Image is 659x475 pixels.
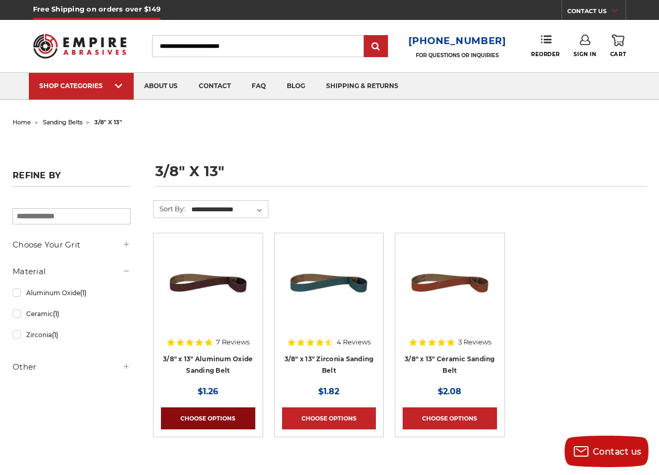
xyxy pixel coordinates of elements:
[13,239,131,251] h5: Choose Your Grit
[188,73,241,100] a: contact
[408,34,506,49] a: [PHONE_NUMBER]
[43,118,82,126] a: sanding belts
[458,339,491,346] span: 3 Reviews
[163,355,253,375] a: 3/8" x 13" Aluminum Oxide Sanding Belt
[216,339,250,346] span: 7 Reviews
[13,305,131,323] a: Ceramic
[403,241,497,335] a: 3/8" x 13" Ceramic File Belt
[155,164,646,187] h1: 3/8" x 13"
[337,339,371,346] span: 4 Reviews
[134,73,188,100] a: about us
[13,265,131,278] h5: Material
[198,386,218,396] span: $1.26
[13,361,131,373] h5: Other
[13,284,131,302] a: Aluminum Oxide
[365,36,386,57] input: Submit
[39,82,123,90] div: SHOP CATEGORIES
[172,272,244,293] a: Quick view
[276,73,316,100] a: blog
[52,331,58,339] span: (1)
[13,170,131,187] h5: Refine by
[161,407,255,429] a: Choose Options
[53,310,59,318] span: (1)
[293,272,365,293] a: Quick view
[438,386,461,396] span: $2.08
[318,386,339,396] span: $1.82
[414,272,486,293] a: Quick view
[531,51,560,58] span: Reorder
[567,5,625,20] a: CONTACT US
[610,35,626,58] a: Cart
[241,73,276,100] a: faq
[574,51,596,58] span: Sign In
[13,326,131,344] a: Zirconia
[282,407,376,429] a: Choose Options
[408,241,492,325] img: 3/8" x 13" Ceramic File Belt
[154,201,185,217] label: Sort By:
[405,355,495,375] a: 3/8" x 13" Ceramic Sanding Belt
[190,202,268,218] select: Sort By:
[610,51,626,58] span: Cart
[94,118,122,126] span: 3/8" x 13"
[285,355,374,375] a: 3/8" x 13" Zirconia Sanding Belt
[13,118,31,126] a: home
[166,241,250,325] img: 3/8" x 13" Aluminum Oxide File Belt
[282,241,376,335] a: 3/8" x 13"Zirconia File Belt
[408,52,506,59] p: FOR QUESTIONS OR INQUIRIES
[593,447,642,457] span: Contact us
[565,436,649,467] button: Contact us
[403,407,497,429] a: Choose Options
[80,289,87,297] span: (1)
[33,28,126,64] img: Empire Abrasives
[531,35,560,57] a: Reorder
[316,73,409,100] a: shipping & returns
[287,241,371,325] img: 3/8" x 13"Zirconia File Belt
[161,241,255,335] a: 3/8" x 13" Aluminum Oxide File Belt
